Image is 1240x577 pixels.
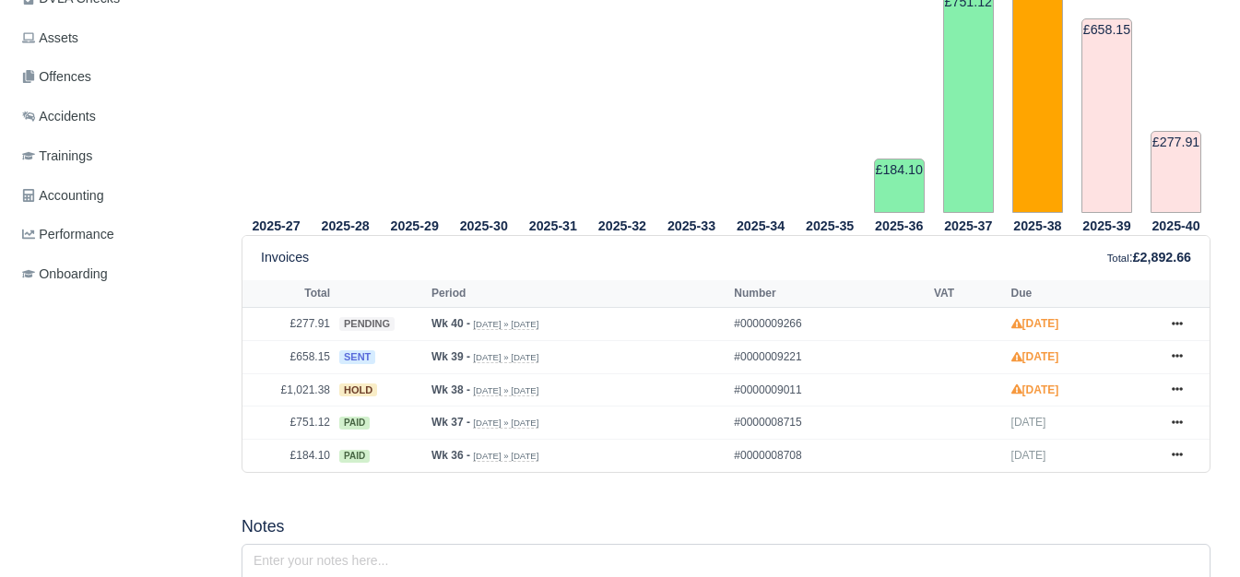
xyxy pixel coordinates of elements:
td: £1,021.38 [242,373,335,406]
th: 2025-34 [726,214,796,236]
small: [DATE] » [DATE] [473,319,538,330]
th: 2025-27 [242,214,311,236]
span: Assets [22,28,78,49]
span: Onboarding [22,264,108,285]
span: Accidents [22,106,96,127]
td: #0000008715 [729,406,929,440]
a: Performance [15,217,219,253]
td: £658.15 [242,340,335,373]
th: 2025-28 [311,214,380,236]
strong: [DATE] [1011,317,1059,330]
span: hold [339,383,377,397]
td: #0000009011 [729,373,929,406]
td: #0000009221 [729,340,929,373]
strong: Wk 40 - [431,317,470,330]
span: paid [339,450,370,463]
td: #0000009266 [729,308,929,341]
span: [DATE] [1011,449,1046,462]
span: Accounting [22,185,104,206]
small: [DATE] » [DATE] [473,352,538,363]
span: pending [339,317,395,331]
strong: [DATE] [1011,350,1059,363]
td: £184.10 [874,159,925,213]
h5: Notes [242,517,1210,536]
a: Assets [15,20,219,56]
th: 2025-29 [380,214,449,236]
small: [DATE] » [DATE] [473,385,538,396]
th: 2025-40 [1141,214,1210,236]
th: Period [427,280,729,308]
th: 2025-30 [449,214,518,236]
div: : [1107,247,1191,268]
a: Accidents [15,99,219,135]
span: sent [339,350,375,364]
th: Number [729,280,929,308]
iframe: Chat Widget [1148,489,1240,577]
span: Trainings [22,146,92,167]
th: 2025-37 [934,214,1003,236]
th: 2025-38 [1003,214,1072,236]
a: Offences [15,59,219,95]
span: Performance [22,224,114,245]
strong: Wk 39 - [431,350,470,363]
span: [DATE] [1011,416,1046,429]
strong: Wk 38 - [431,383,470,396]
th: Due [1007,280,1154,308]
th: 2025-31 [518,214,587,236]
th: 2025-32 [587,214,656,236]
th: 2025-33 [656,214,726,236]
a: Accounting [15,178,219,214]
th: 2025-39 [1072,214,1141,236]
td: £658.15 [1081,18,1132,213]
span: paid [339,417,370,430]
small: [DATE] » [DATE] [473,451,538,462]
h6: Invoices [261,250,309,265]
td: #0000008708 [729,439,929,471]
strong: [DATE] [1011,383,1059,396]
a: Trainings [15,138,219,174]
td: £277.91 [1151,131,1201,213]
strong: Wk 36 - [431,449,470,462]
td: £751.12 [242,406,335,440]
th: VAT [929,280,1007,308]
td: £184.10 [242,439,335,471]
strong: £2,892.66 [1133,250,1191,265]
th: 2025-35 [796,214,865,236]
strong: Wk 37 - [431,416,470,429]
a: Onboarding [15,256,219,292]
td: £277.91 [242,308,335,341]
small: [DATE] » [DATE] [473,418,538,429]
span: Offences [22,66,91,88]
small: Total [1107,253,1129,264]
th: 2025-36 [865,214,934,236]
th: Total [242,280,335,308]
